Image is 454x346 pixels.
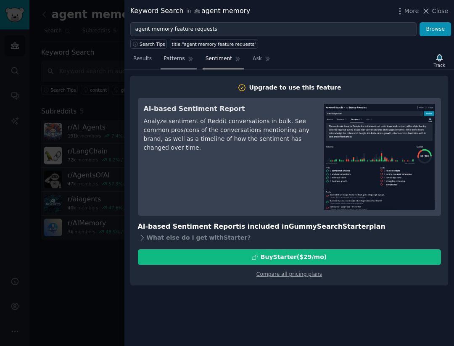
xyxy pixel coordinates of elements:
button: More [396,7,419,16]
span: Close [432,7,448,16]
div: title:"agent memory feature requests" [172,41,256,47]
div: Buy Starter ($ 29 /mo ) [261,253,327,261]
img: AI-based Sentiment Report [324,104,435,210]
div: What else do I get with Starter ? [138,232,441,243]
span: Patterns [164,55,185,63]
button: Track [431,52,448,69]
span: Results [133,55,152,63]
span: Sentiment [206,55,232,63]
a: title:"agent memory feature requests" [170,39,258,49]
a: Sentiment [203,52,244,69]
input: Try a keyword related to your business [130,22,417,37]
span: Search Tips [140,41,165,47]
button: Search Tips [130,39,167,49]
a: Results [130,52,155,69]
button: Close [422,7,448,16]
span: Ask [253,55,262,63]
a: Ask [250,52,274,69]
span: More [404,7,419,16]
span: in [186,8,191,15]
h3: AI-based Sentiment Report is included in plan [138,222,441,232]
a: Patterns [161,52,196,69]
div: Analyze sentiment of Reddit conversations in bulk. See common pros/cons of the conversations ment... [144,117,312,152]
button: BuyStarter($29/mo) [138,249,441,265]
div: Track [434,62,445,68]
h3: AI-based Sentiment Report [144,104,312,114]
div: Upgrade to use this feature [249,83,341,92]
span: GummySearch Starter [289,222,369,230]
div: Keyword Search agent memory [130,6,250,16]
button: Browse [420,22,451,37]
a: Compare all pricing plans [256,271,322,277]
